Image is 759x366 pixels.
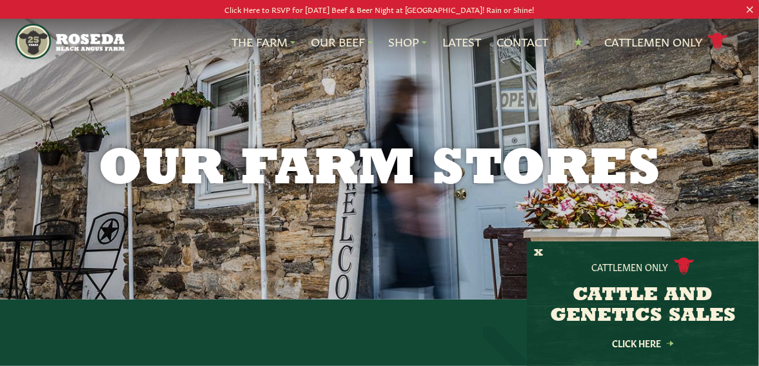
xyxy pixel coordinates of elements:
a: Latest [442,34,481,50]
a: Cattlemen Only [604,30,728,53]
a: Click Here [585,339,701,347]
img: cattle-icon.svg [674,258,695,275]
button: X [534,247,543,260]
h1: Our Farm Stores [50,145,710,196]
p: Cattlemen Only [592,260,669,273]
a: The Farm [232,34,295,50]
a: Shop [388,34,427,50]
img: https://roseda.com/wp-content/uploads/2021/05/roseda-25-header.png [15,24,124,59]
a: Our Beef [311,34,373,50]
a: Contact [497,34,548,50]
nav: Main Navigation [15,19,744,65]
p: Click Here to RSVP for [DATE] Beef & Beer Night at [GEOGRAPHIC_DATA]! Rain or Shine! [38,3,721,16]
h3: CATTLE AND GENETICS SALES [543,285,743,327]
